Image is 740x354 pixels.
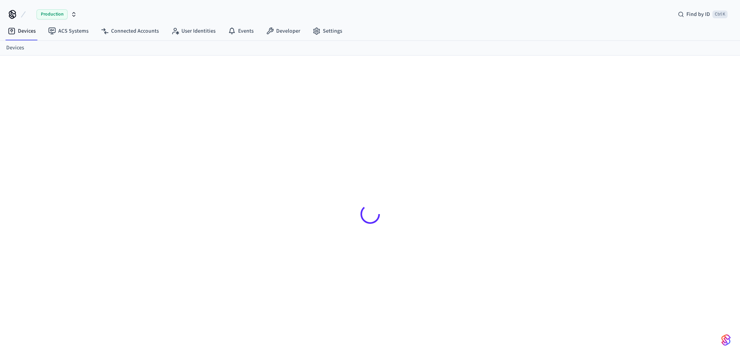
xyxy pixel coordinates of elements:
a: User Identities [165,24,222,38]
a: ACS Systems [42,24,95,38]
a: Settings [306,24,348,38]
span: Ctrl K [712,10,728,18]
span: Production [37,9,68,19]
a: Developer [260,24,306,38]
a: Events [222,24,260,38]
a: Devices [6,44,24,52]
a: Devices [2,24,42,38]
span: Find by ID [686,10,710,18]
a: Connected Accounts [95,24,165,38]
div: Find by IDCtrl K [672,7,734,21]
img: SeamLogoGradient.69752ec5.svg [721,334,731,346]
